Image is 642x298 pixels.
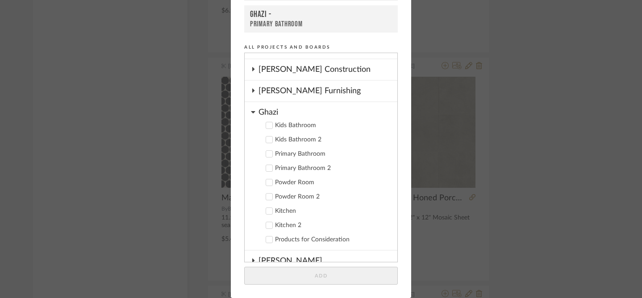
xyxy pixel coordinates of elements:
div: [PERSON_NAME] Furnishing [258,81,397,101]
div: [PERSON_NAME] Construction [258,59,397,80]
div: Primary Bathroom 2 [275,165,390,172]
div: Primary Bathroom [275,150,390,158]
button: Add [244,267,398,285]
div: Kids Bathroom 2 [275,136,390,144]
div: Kids Bathroom [275,122,390,129]
div: All Projects and Boards [244,43,398,51]
div: [PERSON_NAME] [258,251,397,271]
div: Ghazi - [250,9,392,20]
div: Powder Room [275,179,390,186]
div: Ghazi [258,102,397,118]
div: Kitchen [275,207,390,215]
div: Primary Bathroom [250,20,392,29]
div: Powder Room 2 [275,193,390,201]
div: Kitchen 2 [275,222,390,229]
div: Products for Consideration [275,236,390,244]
